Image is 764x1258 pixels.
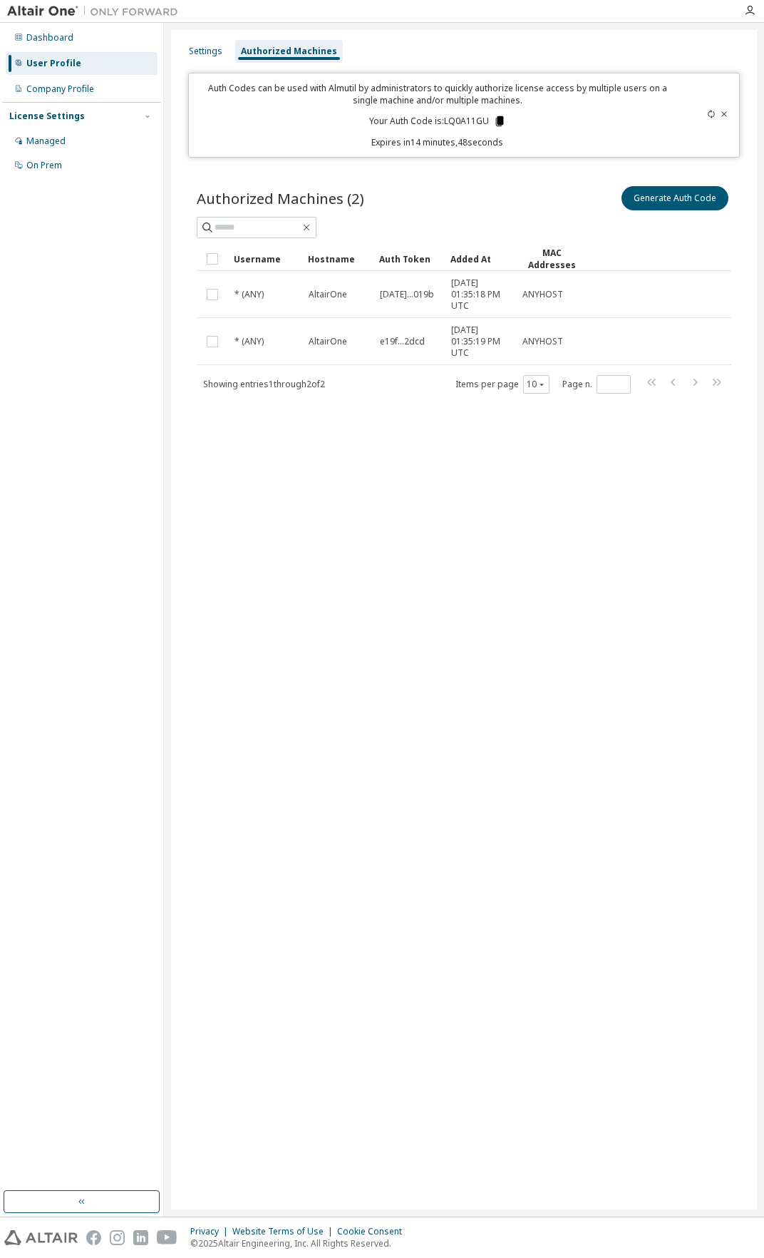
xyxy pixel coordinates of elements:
[522,336,563,347] span: ANYHOST
[562,375,631,394] span: Page n.
[4,1230,78,1245] img: altair_logo.svg
[451,324,510,359] span: [DATE] 01:35:19 PM UTC
[234,247,296,270] div: Username
[203,378,325,390] span: Showing entries 1 through 2 of 2
[86,1230,101,1245] img: facebook.svg
[309,336,347,347] span: AltairOne
[26,160,62,171] div: On Prem
[232,1226,337,1237] div: Website Terms of Use
[197,82,677,106] p: Auth Codes can be used with Almutil by administrators to quickly authorize license access by mult...
[197,136,677,148] p: Expires in 14 minutes, 48 seconds
[455,375,549,394] span: Items per page
[110,1230,125,1245] img: instagram.svg
[309,289,347,300] span: AltairOne
[380,289,434,300] span: [DATE]...019b
[527,379,546,390] button: 10
[450,247,510,270] div: Added At
[451,277,510,312] span: [DATE] 01:35:18 PM UTC
[241,46,337,57] div: Authorized Machines
[234,336,264,347] span: * (ANY)
[133,1230,148,1245] img: linkedin.svg
[308,247,368,270] div: Hostname
[621,186,728,210] button: Generate Auth Code
[369,115,506,128] p: Your Auth Code is: LQ0A11GU
[26,32,73,44] div: Dashboard
[522,289,563,300] span: ANYHOST
[7,4,185,19] img: Altair One
[26,135,66,147] div: Managed
[380,336,425,347] span: e19f...2dcd
[26,83,94,95] div: Company Profile
[522,247,582,271] div: MAC Addresses
[157,1230,177,1245] img: youtube.svg
[189,46,222,57] div: Settings
[379,247,439,270] div: Auth Token
[26,58,81,69] div: User Profile
[190,1237,411,1249] p: © 2025 Altair Engineering, Inc. All Rights Reserved.
[337,1226,411,1237] div: Cookie Consent
[234,289,264,300] span: * (ANY)
[190,1226,232,1237] div: Privacy
[9,111,85,122] div: License Settings
[197,188,364,208] span: Authorized Machines (2)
